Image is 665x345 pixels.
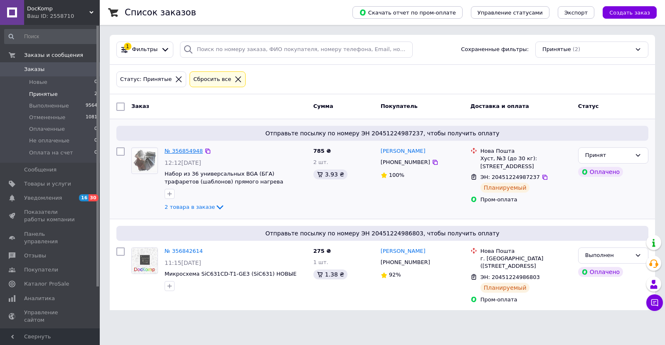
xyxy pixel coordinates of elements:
[480,296,571,303] div: Пром-оплата
[165,148,203,154] a: № 356854948
[86,102,97,110] span: 9564
[27,12,100,20] div: Ваш ID: 2558710
[313,103,333,109] span: Сумма
[165,159,201,166] span: 12:12[DATE]
[24,66,44,73] span: Заказы
[94,149,97,157] span: 0
[578,167,623,177] div: Оплачено
[24,51,83,59] span: Заказы и сообщения
[94,91,97,98] span: 2
[120,229,645,237] span: Отправьте посылку по номеру ЭН 20451224986803, чтобы получить оплату
[29,114,65,121] span: Отмененные
[24,280,69,288] span: Каталог ProSale
[131,103,149,109] span: Заказ
[120,129,645,137] span: Отправьте посылку по номеру ЭН 20451224987237, чтобы получить оплату
[542,46,571,54] span: Принятые
[24,252,46,259] span: Отзывы
[29,149,73,157] span: Оплата на счет
[29,102,69,110] span: Выполненные
[646,294,663,311] button: Чат с покупателем
[381,147,426,155] a: [PERSON_NAME]
[313,169,347,179] div: 3.93 ₴
[29,137,69,144] span: Не оплаченые
[131,147,158,174] a: Фото товару
[480,147,571,155] div: Нова Пошта
[381,247,426,255] a: [PERSON_NAME]
[313,259,328,265] span: 1 шт.
[480,174,540,180] span: ЭН: 20451224987237
[29,125,65,133] span: Оплаченные
[470,103,529,109] span: Доставка и оплата
[180,42,413,58] input: Поиск по номеру заказа, ФИО покупателя, номеру телефона, Email, номеру накладной
[132,248,158,274] img: Фото товару
[94,137,97,144] span: 0
[24,309,77,324] span: Управление сайтом
[124,43,131,50] div: 1
[389,272,401,278] span: 92%
[192,75,233,84] div: Сбросить все
[480,196,571,203] div: Пром-оплата
[24,266,58,274] span: Покупатели
[313,269,347,279] div: 1.38 ₴
[480,274,540,280] span: ЭН: 20451224986803
[165,204,215,210] span: 2 товара в заказе
[24,166,57,174] span: Сообщения
[29,91,58,98] span: Принятые
[118,75,173,84] div: Статус: Принятые
[24,295,55,302] span: Аналитика
[573,46,580,52] span: (2)
[585,151,631,160] div: Принят
[461,46,529,54] span: Сохраненные фильтры:
[564,10,588,16] span: Экспорт
[609,10,650,16] span: Создать заказ
[313,159,328,165] span: 2 шт.
[578,267,623,277] div: Оплачено
[132,149,158,172] img: Фото товару
[594,9,657,15] a: Создать заказ
[24,180,71,188] span: Товары и услуги
[381,159,430,165] span: [PHONE_NUMBER]
[165,171,283,185] a: Набор из 36 универсальных BGA (БГА) трафаретов (шаблонов) прямого нагрева
[480,255,571,270] div: г. [GEOGRAPHIC_DATA] ([STREET_ADDRESS]
[352,6,463,19] button: Скачать отчет по пром-оплате
[86,114,97,121] span: 1081
[24,194,62,202] span: Уведомления
[131,247,158,274] a: Фото товару
[480,155,571,170] div: Хуст, №3 (до 30 кг): [STREET_ADDRESS]
[27,5,89,12] span: DocKomp
[585,251,631,260] div: Выполнен
[165,248,203,254] a: № 356842614
[381,259,430,265] span: [PHONE_NUMBER]
[480,283,530,293] div: Планируемый
[165,259,201,266] span: 11:15[DATE]
[471,6,549,19] button: Управление статусами
[165,204,225,210] a: 2 товара в заказе
[125,7,196,17] h1: Список заказов
[578,103,599,109] span: Статус
[480,183,530,193] div: Планируемый
[313,148,331,154] span: 785 ₴
[480,247,571,255] div: Нова Пошта
[132,46,158,54] span: Фильтры
[89,194,98,201] span: 30
[478,10,543,16] span: Управление статусами
[558,6,594,19] button: Экспорт
[24,230,77,245] span: Панель управления
[603,6,657,19] button: Создать заказ
[389,172,404,178] span: 100%
[165,271,297,277] a: Микросхема SiC631CD-T1-GE3 (SiC631) НОВЫЕ
[4,29,98,44] input: Поиск
[381,103,418,109] span: Покупатель
[24,208,77,223] span: Показатели работы компании
[359,9,456,16] span: Скачать отчет по пром-оплате
[313,248,331,254] span: 275 ₴
[94,78,97,86] span: 0
[79,194,89,201] span: 16
[29,78,47,86] span: Новые
[94,125,97,133] span: 0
